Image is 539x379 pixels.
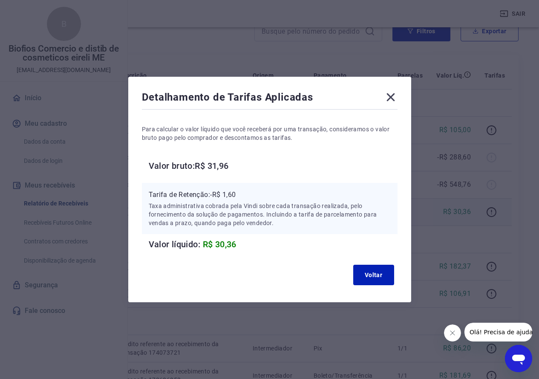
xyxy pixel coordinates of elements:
p: Taxa administrativa cobrada pela Vindi sobre cada transação realizada, pelo fornecimento da soluç... [149,202,391,227]
span: Olá! Precisa de ajuda? [5,6,72,13]
h6: Valor bruto: R$ 31,96 [149,159,398,173]
p: Para calcular o valor líquido que você receberá por uma transação, consideramos o valor bruto pag... [142,125,398,142]
span: R$ 30,36 [203,239,236,249]
button: Voltar [353,265,394,285]
iframe: Botão para abrir a janela de mensagens [505,345,532,372]
iframe: Mensagem da empresa [464,323,532,341]
p: Tarifa de Retenção: -R$ 1,60 [149,190,391,200]
iframe: Fechar mensagem [444,324,461,341]
div: Detalhamento de Tarifas Aplicadas [142,90,398,107]
h6: Valor líquido: [149,237,398,251]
